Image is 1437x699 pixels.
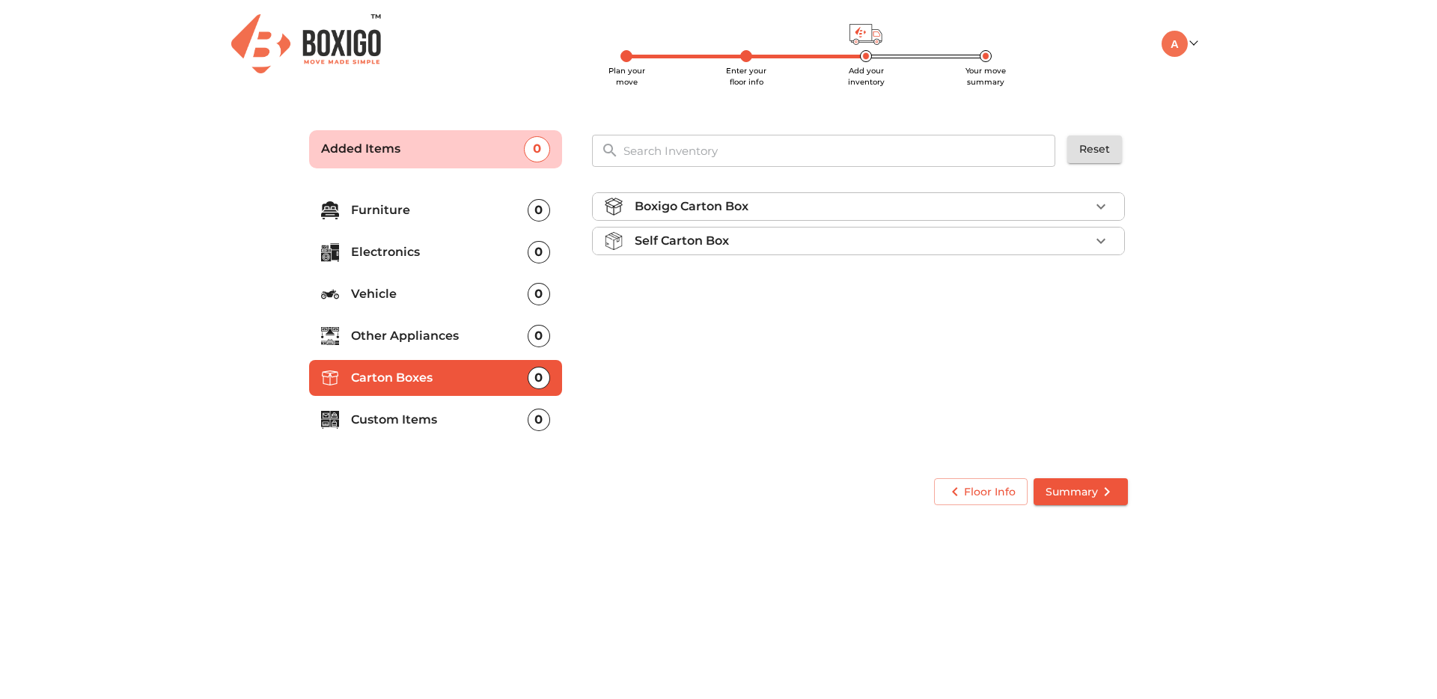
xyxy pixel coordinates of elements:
img: boxigo_carton_box [605,198,623,216]
p: Self Carton Box [635,232,729,250]
span: Enter your floor info [726,66,766,87]
span: Your move summary [965,66,1006,87]
img: self_carton_box [605,232,623,250]
p: Vehicle [351,285,528,303]
p: Carton Boxes [351,369,528,387]
button: Summary [1034,478,1128,506]
span: Floor Info [946,483,1016,501]
button: Reset [1067,135,1122,163]
img: Boxigo [231,14,381,73]
div: 0 [528,367,550,389]
p: Other Appliances [351,327,528,345]
span: Add your inventory [848,66,885,87]
p: Electronics [351,243,528,261]
div: 0 [528,283,550,305]
p: Custom Items [351,411,528,429]
span: Summary [1046,483,1116,501]
div: 0 [528,409,550,431]
button: Floor Info [934,478,1028,506]
input: Search Inventory [614,135,1066,167]
span: Reset [1079,140,1110,159]
p: Added Items [321,140,524,158]
div: 0 [528,325,550,347]
div: 0 [524,136,550,162]
div: 0 [528,199,550,222]
p: Boxigo Carton Box [635,198,748,216]
div: 0 [528,241,550,263]
span: Plan your move [608,66,645,87]
p: Furniture [351,201,528,219]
